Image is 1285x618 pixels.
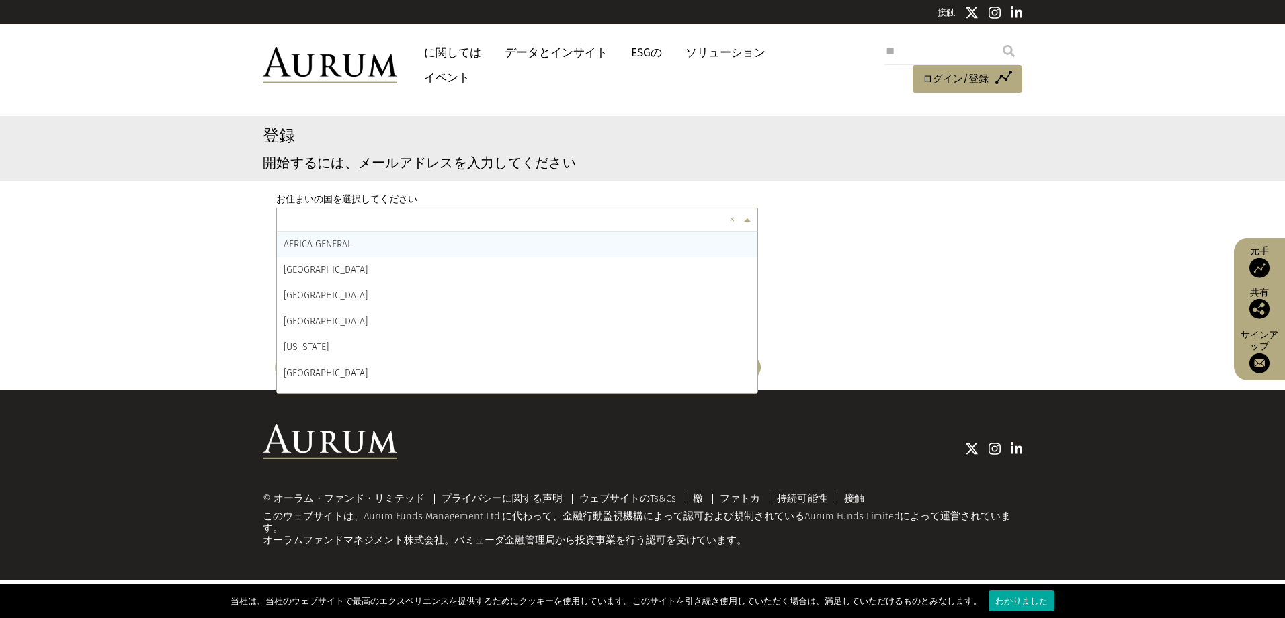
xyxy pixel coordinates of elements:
span: [GEOGRAPHIC_DATA] [284,264,368,275]
a: 檄 [693,492,703,504]
span: [GEOGRAPHIC_DATA] [284,367,368,379]
a: プライバシーに関する声明 [442,492,563,504]
a: 接触 [938,7,955,17]
h3: 開始するには、メールアドレスを入力してください [263,156,893,169]
h2: 登録 [263,126,893,146]
span: [US_STATE] [284,341,329,353]
span: ログイン/登録 [923,71,989,87]
input: Submit [995,38,1022,64]
a: ファトカ [720,492,760,504]
img: この投稿を共有する [1249,299,1270,319]
a: サインアップ [1241,329,1278,373]
label: お住まいの国を選択してください [276,191,417,208]
ng-dropdown-panel: Options list [276,231,758,394]
a: ログイン/登録 [913,65,1022,93]
button: 戻る [275,355,342,380]
a: イベント [417,65,470,90]
img: オーラム [263,47,397,83]
img: Twitterアイコン [965,442,979,455]
img: Linkedin アイコン [1011,442,1023,455]
img: Twitterアイコン [965,6,979,19]
font: 元手 [1250,245,1269,257]
img: オーラムロゴ [263,424,397,460]
a: 接触 [844,492,864,504]
a: 元手 [1241,245,1278,278]
img: ニュースレターに登録する [1249,353,1270,373]
a: に関しては [417,40,488,65]
font: 共有 [1250,287,1269,298]
a: データとインサイト [498,40,614,65]
font: このウェブサイトは、Aurum Funds Management Ltd.に代わって、金融行動監視機構によって認可および規制されているAurum Funds Limitedによって運営されていま... [263,510,1011,546]
span: AFRICA GENERAL [284,238,352,250]
span: [GEOGRAPHIC_DATA] [284,316,368,327]
a: ESGの [624,40,669,65]
span: [GEOGRAPHIC_DATA] [284,290,368,301]
font: サインアップ [1241,329,1278,352]
a: 持続可能性 [777,492,827,504]
img: Instagramのアイコン [989,6,1001,19]
span: Clear all [729,213,741,228]
img: アクセス資金 [1249,258,1270,278]
div: © オーラム・ファンド・リミテッド [263,494,431,504]
img: Instagramのアイコン [989,442,1001,455]
a: ソリューション [679,40,772,65]
a: ウェブサイトのTs&Cs [579,492,676,504]
img: Linkedin アイコン [1011,6,1023,19]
